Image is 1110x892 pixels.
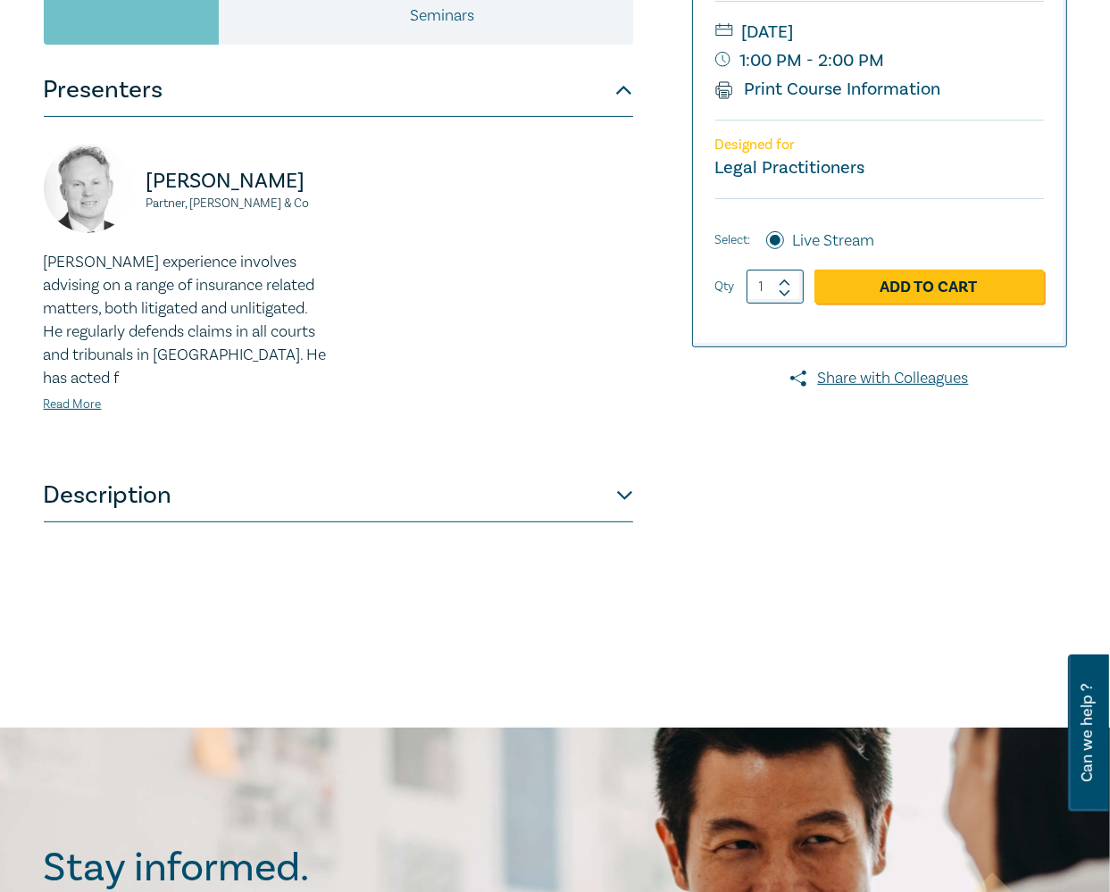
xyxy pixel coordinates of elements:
[692,367,1067,390] a: Share with Colleagues
[715,230,751,250] span: Select:
[1079,665,1096,801] span: Can we help ?
[44,144,133,233] img: https://s3.ap-southeast-2.amazonaws.com/leo-cussen-store-production-content/Contacts/Ross%20Donal...
[814,270,1044,304] a: Add to Cart
[715,156,865,179] small: Legal Practitioners
[747,270,804,304] input: 1
[146,197,328,210] small: Partner, [PERSON_NAME] & Co
[715,137,1044,154] p: Designed for
[715,78,941,101] a: Print Course Information
[715,277,735,296] label: Qty
[44,63,633,117] button: Presenters
[146,167,328,196] p: [PERSON_NAME]
[715,18,1044,46] small: [DATE]
[44,845,465,891] h2: Stay informed.
[44,251,328,390] p: [PERSON_NAME] experience involves advising on a range of insurance related matters, both litigate...
[715,46,1044,75] small: 1:00 PM - 2:00 PM
[44,469,633,522] button: Description
[44,396,102,413] a: Read More
[793,229,875,253] label: Live Stream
